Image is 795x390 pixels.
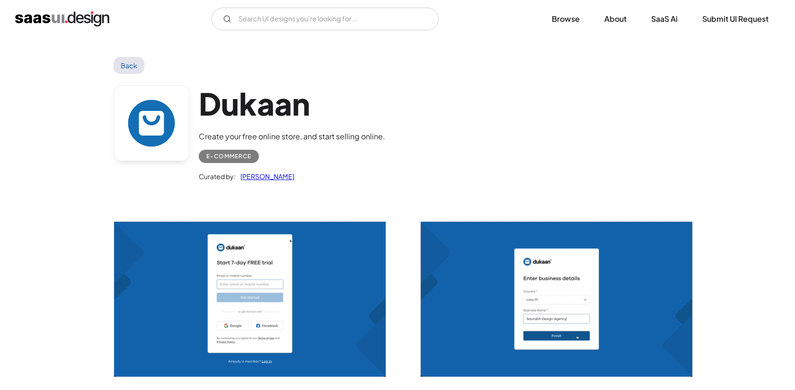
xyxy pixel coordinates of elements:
a: home [15,11,109,27]
img: 63d4ff4948a3f92120e97e91_Dukaan%20-%20Enter%20Business%20Details.png [421,222,692,377]
form: Email Form [212,8,439,30]
a: [PERSON_NAME] [236,171,294,182]
h1: Dukaan [199,85,385,122]
div: E-commerce [206,151,251,162]
div: Create your free online store, and start selling online. [199,131,385,142]
a: open lightbox [114,222,386,377]
a: Back [114,57,144,74]
a: Submit UI Request [691,9,780,29]
img: 63d4ff4748a32c01c62fd50a_Dukaan%20Signup.png [114,222,386,377]
div: Curated by: [199,171,236,182]
input: Search UI designs you're looking for... [212,8,439,30]
a: open lightbox [421,222,692,377]
a: SaaS Ai [640,9,689,29]
a: About [593,9,638,29]
a: Browse [540,9,591,29]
